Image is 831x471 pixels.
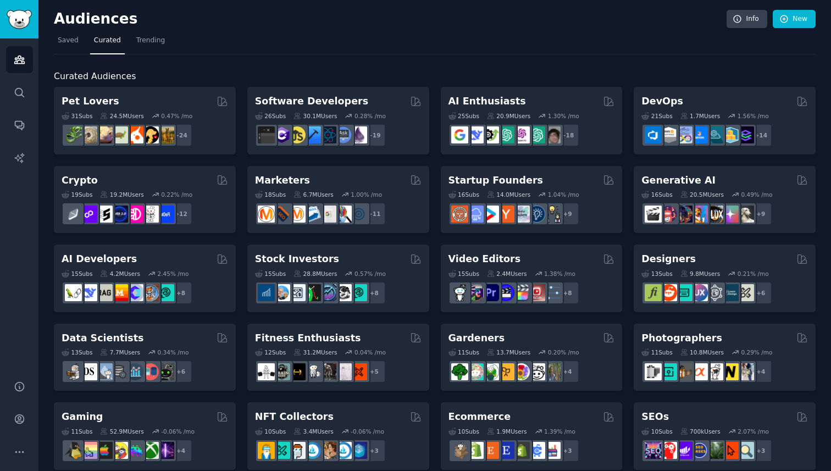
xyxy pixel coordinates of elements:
h2: Generative AI [641,174,716,187]
h2: NFT Collectors [255,410,334,424]
img: NFTExchange [258,442,275,459]
img: FluxAI [706,206,723,223]
img: SavageGarden [482,363,499,380]
div: 0.20 % /mo [548,348,579,356]
div: -0.06 % /mo [161,428,195,435]
div: + 9 [749,202,772,225]
img: CryptoNews [142,206,159,223]
img: linux_gaming [65,442,82,459]
img: GoogleSearchConsole [722,442,739,459]
div: 1.00 % /mo [351,191,382,198]
div: 1.39 % /mo [544,428,575,435]
img: bigseo [273,206,290,223]
div: + 4 [749,360,772,383]
div: 20.9M Users [487,112,530,120]
div: + 3 [363,439,386,462]
div: + 3 [749,439,772,462]
div: 0.04 % /mo [354,348,386,356]
div: 52.9M Users [100,428,143,435]
span: Curated Audiences [54,70,136,84]
img: AWS_Certified_Experts [660,126,677,143]
h2: Designers [641,252,696,266]
div: 0.57 % /mo [354,270,386,278]
img: datasets [142,363,159,380]
div: 1.04 % /mo [548,191,579,198]
div: 1.38 % /mo [544,270,575,278]
img: sdforall [691,206,708,223]
div: 19 Sub s [62,191,92,198]
img: TwitchStreaming [157,442,174,459]
img: UI_Design [675,284,693,301]
div: + 4 [556,360,579,383]
img: typography [645,284,662,301]
img: Rag [96,284,113,301]
img: AIDevelopersSociety [157,284,174,301]
img: data [157,363,174,380]
div: 11 Sub s [641,348,672,356]
h2: Photographers [641,331,722,345]
img: workout [289,363,306,380]
h2: Video Editors [448,252,521,266]
img: ethstaker [96,206,113,223]
img: reviewmyshopify [513,442,530,459]
div: 0.49 % /mo [741,191,772,198]
div: + 8 [169,281,192,304]
img: OnlineMarketing [350,206,367,223]
img: Local_SEO [706,442,723,459]
span: Curated [94,36,121,46]
div: 24.5M Users [100,112,143,120]
img: dalle2 [660,206,677,223]
img: llmops [142,284,159,301]
img: dogbreed [157,126,174,143]
h2: Ecommerce [448,410,511,424]
img: PetAdvice [142,126,159,143]
div: -0.06 % /mo [351,428,384,435]
img: Trading [304,284,321,301]
h2: Gardeners [448,331,505,345]
div: 11 Sub s [62,428,92,435]
img: StocksAndTrading [319,284,336,301]
div: + 14 [749,124,772,147]
div: + 11 [363,202,386,225]
h2: Data Scientists [62,331,143,345]
div: 2.07 % /mo [738,428,769,435]
img: OpenSeaNFT [304,442,321,459]
div: 1.7M Users [680,112,721,120]
img: Entrepreneurship [528,206,545,223]
img: VideoEditors [497,284,514,301]
div: 0.34 % /mo [158,348,189,356]
img: AskComputerScience [335,126,352,143]
img: ballpython [80,126,97,143]
div: + 9 [556,202,579,225]
div: 0.21 % /mo [738,270,769,278]
img: chatgpt_prompts_ [528,126,545,143]
h2: AI Enthusiasts [448,95,526,108]
img: dataengineering [111,363,128,380]
img: flowers [513,363,530,380]
img: WeddingPhotography [737,363,754,380]
img: GYM [258,363,275,380]
div: 18 Sub s [255,191,286,198]
img: DeepSeek [80,284,97,301]
h2: Fitness Enthusiasts [255,331,361,345]
img: DevOpsLinks [691,126,708,143]
img: software [258,126,275,143]
div: + 5 [363,360,386,383]
img: SaaS [467,206,484,223]
img: chatgpt_promptDesign [497,126,514,143]
div: 12 Sub s [255,348,286,356]
img: swingtrading [335,284,352,301]
img: The_SEO [737,442,754,459]
div: + 24 [169,124,192,147]
img: macgaming [96,442,113,459]
h2: Crypto [62,174,98,187]
div: + 3 [556,439,579,462]
div: 0.29 % /mo [741,348,772,356]
div: 3.4M Users [293,428,334,435]
a: Saved [54,32,82,54]
img: physicaltherapy [335,363,352,380]
div: 4.2M Users [100,270,140,278]
img: NFTMarketplace [273,442,290,459]
img: ycombinator [497,206,514,223]
div: 14.0M Users [487,191,530,198]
